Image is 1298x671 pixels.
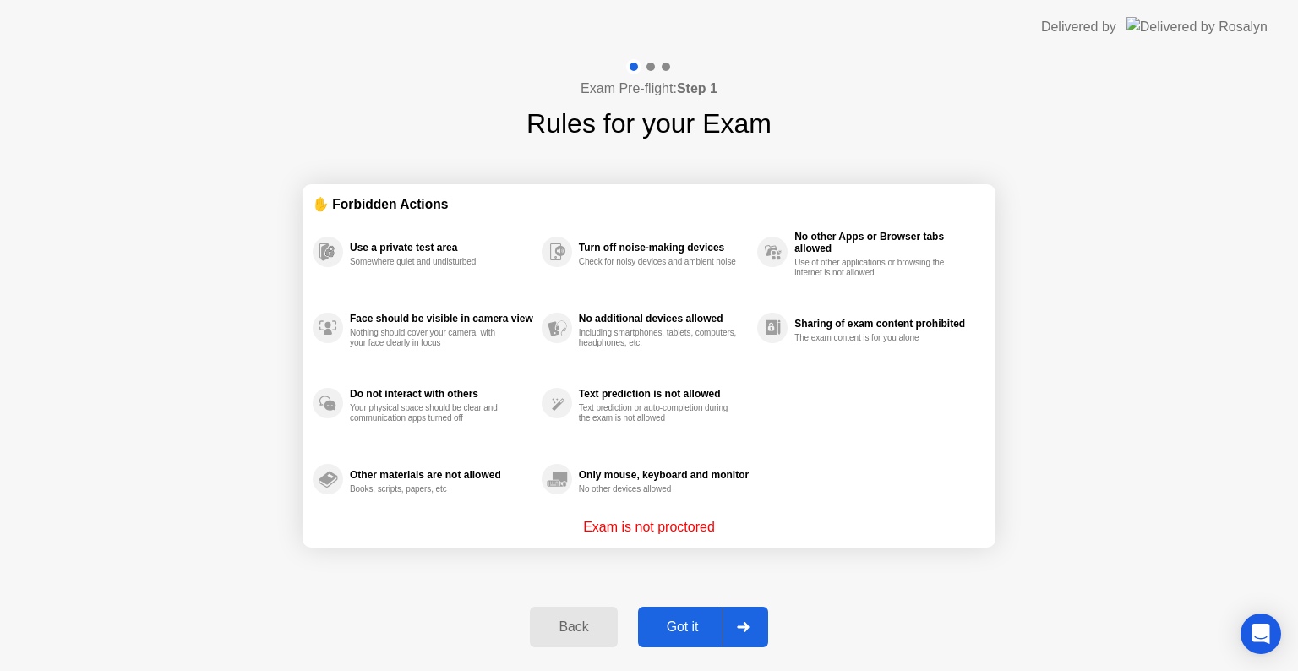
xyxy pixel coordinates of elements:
h4: Exam Pre-flight: [581,79,717,99]
h1: Rules for your Exam [526,103,772,144]
div: Text prediction or auto-completion during the exam is not allowed [579,403,739,423]
div: Somewhere quiet and undisturbed [350,257,510,267]
img: Delivered by Rosalyn [1126,17,1268,36]
div: Other materials are not allowed [350,469,533,481]
div: Open Intercom Messenger [1241,614,1281,654]
p: Exam is not proctored [583,517,715,537]
div: No other Apps or Browser tabs allowed [794,231,977,254]
div: No additional devices allowed [579,313,749,325]
div: Got it [643,619,723,635]
button: Back [530,607,617,647]
div: Face should be visible in camera view [350,313,533,325]
div: Delivered by [1041,17,1116,37]
div: Sharing of exam content prohibited [794,318,977,330]
div: Use a private test area [350,242,533,254]
b: Step 1 [677,81,717,95]
div: ✋ Forbidden Actions [313,194,985,214]
div: Books, scripts, papers, etc [350,484,510,494]
div: Back [535,619,612,635]
div: Check for noisy devices and ambient noise [579,257,739,267]
div: No other devices allowed [579,484,739,494]
div: Use of other applications or browsing the internet is not allowed [794,258,954,278]
div: Including smartphones, tablets, computers, headphones, etc. [579,328,739,348]
div: Text prediction is not allowed [579,388,749,400]
div: Your physical space should be clear and communication apps turned off [350,403,510,423]
div: Only mouse, keyboard and monitor [579,469,749,481]
div: Turn off noise-making devices [579,242,749,254]
div: Nothing should cover your camera, with your face clearly in focus [350,328,510,348]
button: Got it [638,607,768,647]
div: The exam content is for you alone [794,333,954,343]
div: Do not interact with others [350,388,533,400]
